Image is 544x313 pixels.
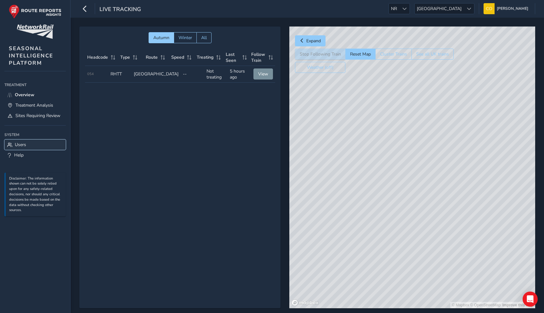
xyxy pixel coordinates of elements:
a: Treatment Analysis [4,100,66,110]
img: rr logo [9,4,61,19]
td: Not treating [204,66,228,83]
button: Reset Map [345,49,375,60]
span: 054 [87,72,94,76]
span: Expand [306,38,321,44]
span: Help [14,152,24,158]
button: Expand [295,35,326,46]
a: Overview [4,90,66,100]
span: Users [15,142,26,148]
span: Headcode [87,54,108,60]
span: Last Seen [226,51,240,63]
span: Follow Train [251,51,266,63]
span: View [258,71,268,77]
span: Winter [178,35,192,41]
div: Treatment [4,80,66,90]
span: Live Tracking [99,5,141,14]
span: All [201,35,207,41]
span: Autumn [153,35,169,41]
td: -- [181,66,204,83]
span: SEASONAL INTELLIGENCE PLATFORM [9,45,53,67]
span: [GEOGRAPHIC_DATA] [415,3,464,14]
span: NR [389,3,399,14]
button: Autumn [149,32,174,43]
td: RHTT [108,66,132,83]
button: All [196,32,212,43]
span: Type [120,54,130,60]
a: Users [4,139,66,150]
button: Winter [174,32,196,43]
img: customer logo [17,25,54,39]
span: [PERSON_NAME] [497,3,528,14]
span: Treating [197,54,213,60]
a: Sites Requiring Review [4,110,66,121]
button: See all UK trains [411,49,454,60]
span: Sites Requiring Review [15,113,60,119]
button: View [253,68,273,80]
img: diamond-layout [484,3,495,14]
span: Speed [171,54,184,60]
button: [PERSON_NAME] [484,3,530,14]
td: 5 hours ago [228,66,251,83]
span: Route [146,54,158,60]
a: Help [4,150,66,160]
div: Open Intercom Messenger [523,292,538,307]
button: Cluster Trains [375,49,411,60]
span: Treatment Analysis [15,102,53,108]
span: Overview [15,92,34,98]
p: Disclaimer: The information shown can not be solely relied upon for any safety-related decisions,... [9,176,63,213]
td: [GEOGRAPHIC_DATA] [132,66,181,83]
button: Weather (off) [295,62,345,73]
div: System [4,130,66,139]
